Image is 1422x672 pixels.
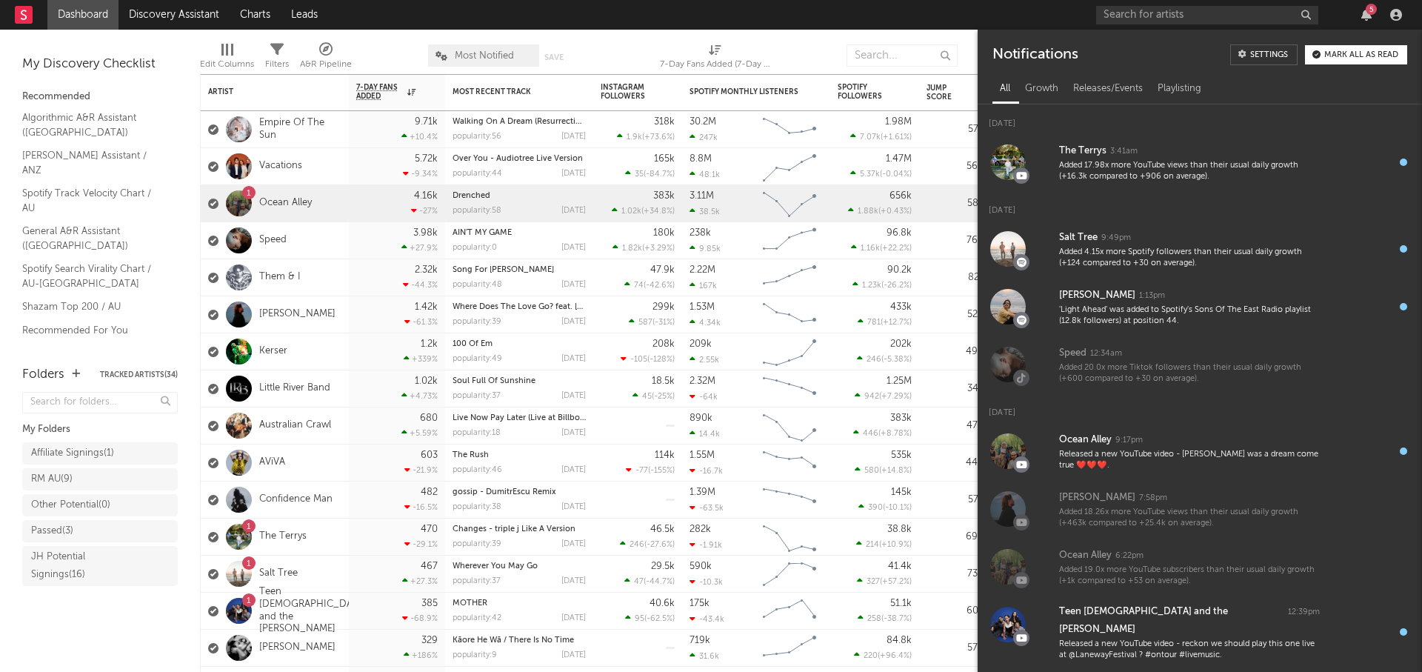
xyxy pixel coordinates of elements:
span: 446 [863,430,878,438]
span: 587 [638,319,652,327]
div: 247k [690,133,718,142]
div: 76.0 [927,232,986,250]
a: Vacations [259,160,302,173]
div: 46.5k [650,525,675,534]
div: 8.8M [690,154,712,164]
div: 5 [1366,4,1377,15]
div: popularity: 49 [453,355,502,363]
div: 3.98k [413,228,438,238]
div: 7-Day Fans Added (7-Day Fans Added) [660,56,771,73]
svg: Chart title [756,445,823,482]
a: The Rush [453,451,489,459]
div: 1.55M [690,450,715,460]
span: 74 [634,282,644,290]
div: Song For Sarah [453,266,586,274]
a: Australian Crawl [259,419,331,432]
div: 1.39M [690,488,715,497]
div: 2.22M [690,265,715,275]
div: Jump Score [927,84,964,102]
div: 209k [690,339,712,349]
div: Ocean Alley [1059,431,1112,449]
div: 145k [891,488,912,497]
div: ( ) [626,465,675,475]
div: 96.8k [887,228,912,238]
div: 2.32k [415,265,438,275]
div: ( ) [858,317,912,327]
div: Mark all as read [1324,51,1398,59]
div: -61.3 % [404,317,438,327]
div: ( ) [621,354,675,364]
a: JH Potential Signings(16) [22,546,178,586]
input: Search for folders... [22,392,178,413]
div: ( ) [852,280,912,290]
div: Added 4.15x more Spotify followers than their usual daily growth (+124 compared to +30 on average). [1059,247,1320,270]
div: 'Light Ahead' was added to Spotify's Sons Of The East Radio playlist (12.8k followers) at positio... [1059,305,1320,327]
span: +73.6 % [644,133,672,142]
div: Instagram Followers [601,83,652,101]
div: Spotify Monthly Listeners [690,87,801,96]
div: 1.53M [690,302,715,312]
div: Where Does The Love Go? feat. Caztro [453,303,586,311]
div: +4.73 % [401,391,438,401]
div: 535k [891,450,912,460]
a: Ocean Alley [259,197,312,210]
span: 580 [864,467,879,475]
svg: Chart title [756,296,823,333]
a: Ocean Alley9:17pmReleased a new YouTube video - [PERSON_NAME] was a dream come true ❤️❤️❤️. [978,422,1422,480]
div: 34.5 [927,380,986,398]
span: -31 % [655,319,672,327]
div: My Folders [22,421,178,439]
div: Added 20.0x more Tiktok followers than their usual daily growth (+600 compared to +30 on average). [1059,362,1320,385]
div: [DATE] [978,191,1422,220]
div: -21.9 % [404,465,438,475]
div: 482 [421,488,438,497]
div: 2.32M [690,376,715,386]
a: [PERSON_NAME]1:13pm'Light Ahead' was added to Spotify's Sons Of The East Radio playlist (12.8k fo... [978,278,1422,336]
div: 5.72k [415,154,438,164]
a: Recommended For You [22,322,163,339]
span: 1.88k [858,207,878,216]
div: +5.59 % [401,428,438,438]
div: gossip - DumitrEscu Remix [453,488,586,496]
div: Ocean Alley [1059,547,1112,565]
a: Soul Full Of Sunshine [453,377,535,385]
button: Save [544,53,564,61]
div: 7:58pm [1139,493,1167,504]
div: -16.5 % [404,502,438,512]
a: Salt Tree [259,568,298,580]
div: -64k [690,392,718,402]
div: 470 [421,525,438,534]
div: 14.4k [690,429,720,439]
span: -26.2 % [884,282,909,290]
span: +8.78 % [881,430,909,438]
button: 5 [1361,9,1372,21]
a: Them & I [259,271,301,284]
div: 1.2k [421,339,438,349]
span: 35 [635,170,644,179]
div: 12:34am [1090,348,1122,359]
div: Salt Tree [1059,229,1098,247]
div: [DATE] [561,170,586,178]
div: popularity: 58 [453,207,501,215]
div: 49.9 [927,343,986,361]
div: RM AU ( 9 ) [31,470,73,488]
div: [DATE] [978,104,1422,133]
div: AIN'T MY GAME [453,229,586,237]
svg: Chart title [756,185,823,222]
a: [PERSON_NAME] Assistant / ANZ [22,147,163,178]
div: My Discovery Checklist [22,56,178,73]
div: popularity: 44 [453,170,502,178]
div: +10.4 % [401,132,438,142]
div: popularity: 0 [453,244,497,252]
div: All [992,76,1018,102]
div: Edit Columns [200,56,254,73]
div: [DATE] [561,466,586,474]
div: 114k [655,450,675,460]
a: Little River Band [259,382,330,395]
div: Filters [265,37,289,80]
a: Live Now Pay Later (Live at Billboard 1981) [453,414,615,422]
svg: Chart title [756,482,823,519]
div: Settings [1250,51,1288,59]
span: 1.16k [861,244,880,253]
div: ( ) [857,354,912,364]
